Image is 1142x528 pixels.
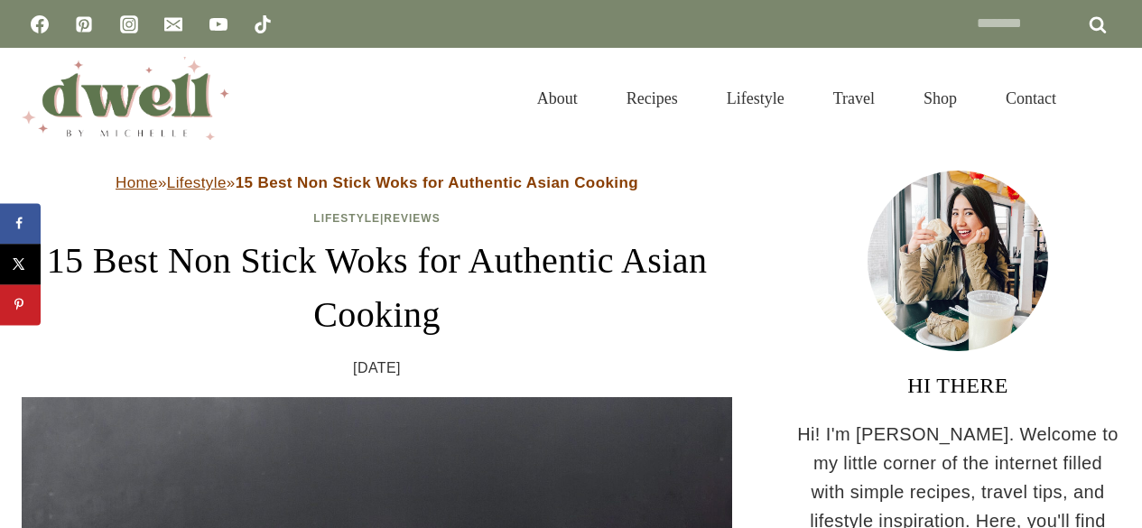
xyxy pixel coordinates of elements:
a: YouTube [200,6,237,42]
a: Contact [981,69,1081,128]
img: DWELL by michelle [22,57,229,140]
a: Shop [899,69,981,128]
a: TikTok [245,6,281,42]
a: Facebook [22,6,58,42]
span: | [313,212,440,225]
button: View Search Form [1090,83,1120,114]
a: Pinterest [66,6,102,42]
a: Lifestyle [313,212,380,225]
a: Home [116,174,158,191]
a: Instagram [111,6,147,42]
strong: 15 Best Non Stick Woks for Authentic Asian Cooking [236,174,638,191]
a: Lifestyle [702,69,809,128]
a: Recipes [602,69,702,128]
time: [DATE] [353,357,401,380]
a: About [513,69,602,128]
a: Lifestyle [167,174,227,191]
a: Reviews [384,212,440,225]
h1: 15 Best Non Stick Woks for Authentic Asian Cooking [22,234,732,342]
a: Email [155,6,191,42]
h3: HI THERE [795,369,1120,402]
span: » » [116,174,638,191]
nav: Primary Navigation [513,69,1081,128]
a: Travel [809,69,899,128]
